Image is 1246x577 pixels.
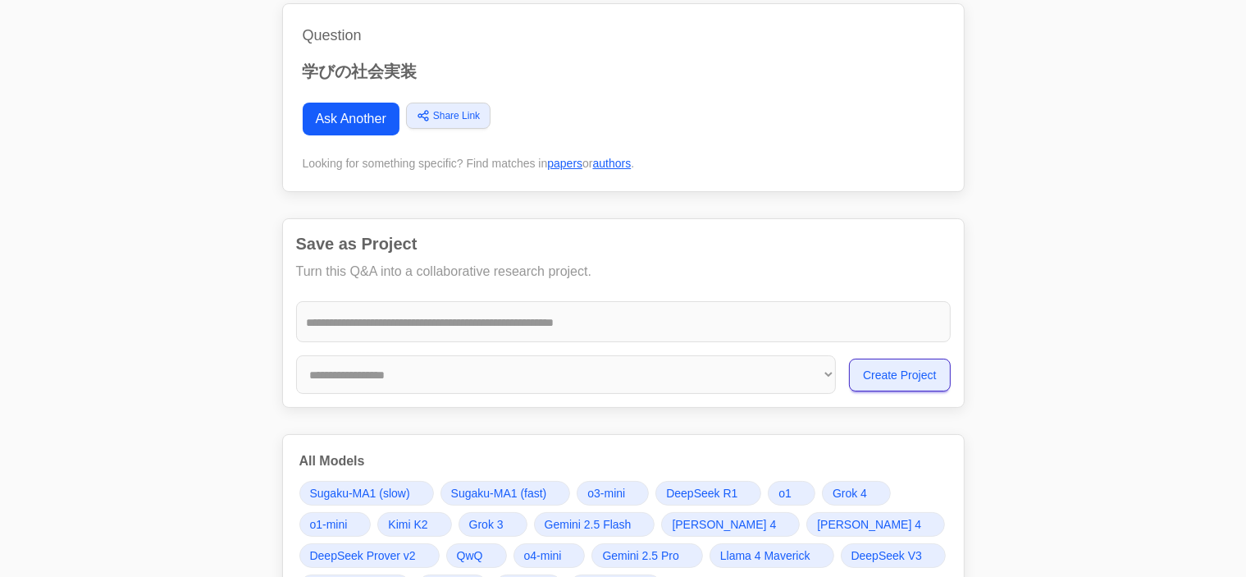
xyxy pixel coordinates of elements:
[377,512,451,537] a: Kimi K2
[296,232,951,255] h2: Save as Project
[310,516,348,533] span: o1-mini
[299,451,947,471] h3: All Models
[440,481,571,506] a: Sugaku-MA1 (fast)
[849,359,950,392] button: Create Project
[524,547,562,564] span: o4-mini
[469,516,504,533] span: Grok 3
[822,481,891,506] a: Grok 4
[534,512,655,537] a: Gemini 2.5 Flash
[661,512,800,537] a: [PERSON_NAME] 4
[841,543,946,568] a: DeepSeek V3
[655,481,761,506] a: DeepSeek R1
[591,543,702,568] a: Gemini 2.5 Pro
[672,516,776,533] span: [PERSON_NAME] 4
[547,157,582,170] a: papers
[768,481,815,506] a: o1
[299,481,434,506] a: Sugaku-MA1 (slow)
[446,543,507,568] a: QwQ
[587,485,625,501] span: o3-mini
[710,543,834,568] a: Llama 4 Maverick
[303,24,944,47] h1: Question
[451,485,547,501] span: Sugaku-MA1 (fast)
[513,543,586,568] a: o4-mini
[299,543,440,568] a: DeepSeek Prover v2
[296,262,951,282] p: Turn this Q&A into a collaborative research project.
[666,485,737,501] span: DeepSeek R1
[806,512,945,537] a: [PERSON_NAME] 4
[577,481,649,506] a: o3-mini
[310,485,410,501] span: Sugaku-MA1 (slow)
[388,516,427,533] span: Kimi K2
[545,516,632,533] span: Gemini 2.5 Flash
[310,547,416,564] span: DeepSeek Prover v2
[817,516,921,533] span: [PERSON_NAME] 4
[833,485,867,501] span: Grok 4
[303,155,944,172] div: Looking for something specific? Find matches in or .
[459,512,527,537] a: Grok 3
[457,547,483,564] span: QwQ
[851,547,922,564] span: DeepSeek V3
[602,547,678,564] span: Gemini 2.5 Pro
[303,103,399,135] a: Ask Another
[433,108,480,123] span: Share Link
[720,547,810,564] span: Llama 4 Maverick
[303,60,944,83] p: 学びの社会実装
[593,157,632,170] a: authors
[778,485,792,501] span: o1
[299,512,372,537] a: o1-mini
